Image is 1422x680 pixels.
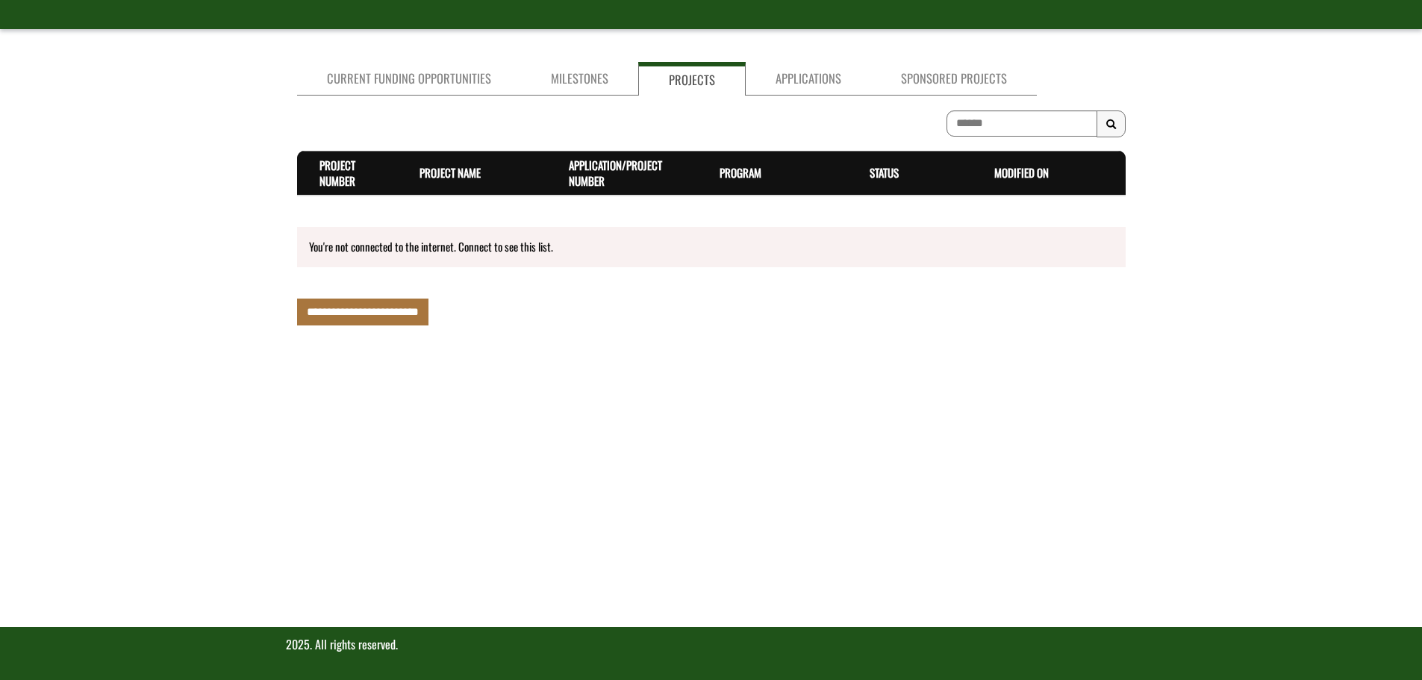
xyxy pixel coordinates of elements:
[286,636,1137,653] p: 2025
[746,62,871,96] a: Applications
[947,110,1097,137] input: To search on partial text, use the asterisk (*) wildcard character.
[297,227,1126,266] div: You're not connected to the internet. Connect to see this list.
[871,62,1037,96] a: Sponsored Projects
[870,164,899,181] a: Status
[638,62,746,96] a: Projects
[1097,151,1125,196] th: Actions
[310,635,398,653] span: . All rights reserved.
[720,164,761,181] a: Program
[1097,110,1126,137] button: Search Results
[319,157,355,189] a: Project Number
[420,164,481,181] a: Project Name
[297,62,521,96] a: Current Funding Opportunities
[521,62,638,96] a: Milestones
[569,157,662,189] a: Application/Project Number
[994,164,1049,181] a: Modified On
